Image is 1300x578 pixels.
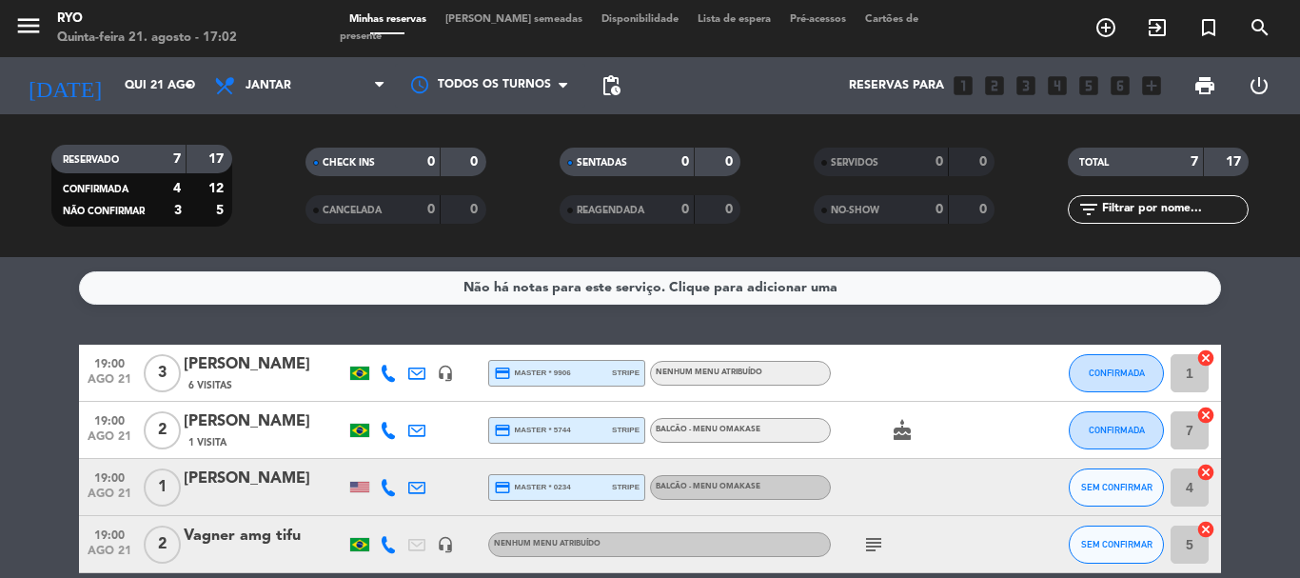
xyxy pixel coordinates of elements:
strong: 3 [174,204,182,217]
span: SERVIDOS [831,158,878,168]
span: CHECK INS [323,158,375,168]
span: REAGENDADA [577,206,644,215]
strong: 0 [725,203,737,216]
span: ago 21 [86,430,133,452]
span: Disponibilidade [592,14,688,25]
div: Não há notas para este serviço. Clique para adicionar uma [463,277,837,299]
i: looks_3 [1014,73,1038,98]
span: ago 21 [86,488,133,509]
div: [PERSON_NAME] [184,409,345,434]
span: BALCÃO - Menu Omakase [656,483,760,490]
span: 1 [144,468,181,507]
i: headset_mic [437,536,454,553]
strong: 0 [470,203,482,216]
strong: 17 [208,152,227,166]
strong: 17 [1226,155,1245,169]
span: 2 [144,526,181,564]
i: credit_card [494,422,511,439]
span: stripe [612,424,640,436]
div: [PERSON_NAME] [184,467,345,491]
i: credit_card [494,365,511,382]
i: credit_card [494,479,511,496]
strong: 0 [936,203,943,216]
span: Pré-acessos [780,14,856,25]
span: BALCÃO - Menu Omakase [656,426,760,433]
strong: 12 [208,182,227,195]
strong: 0 [979,155,991,169]
span: NO-SHOW [831,206,879,215]
strong: 0 [725,155,737,169]
span: Minhas reservas [340,14,436,25]
span: Lista de espera [688,14,780,25]
i: looks_two [982,73,1007,98]
span: 2 [144,411,181,449]
span: SEM CONFIRMAR [1081,482,1152,492]
strong: 0 [427,155,435,169]
strong: 4 [173,182,181,195]
strong: 0 [470,155,482,169]
i: menu [14,11,43,40]
i: filter_list [1077,198,1100,221]
i: search [1249,16,1271,39]
i: looks_4 [1045,73,1070,98]
div: Ryo [57,10,237,29]
div: Vagner amg tifu [184,524,345,548]
span: 6 Visitas [188,378,232,393]
i: turned_in_not [1197,16,1220,39]
span: master * 0234 [494,479,571,496]
strong: 0 [936,155,943,169]
span: stripe [612,481,640,493]
span: Jantar [246,79,291,92]
div: LOG OUT [1231,57,1286,114]
i: subject [862,533,885,556]
i: add_box [1139,73,1164,98]
span: Reservas para [849,79,944,92]
i: cancel [1196,520,1215,539]
i: cancel [1196,463,1215,482]
strong: 0 [427,203,435,216]
span: CONFIRMADA [63,185,128,194]
strong: 0 [979,203,991,216]
i: cancel [1196,349,1215,368]
span: print [1193,74,1216,97]
i: exit_to_app [1146,16,1169,39]
span: CONFIRMADA [1089,368,1145,378]
span: TOTAL [1079,158,1109,168]
i: [DATE] [14,65,115,107]
strong: 7 [1191,155,1198,169]
strong: 0 [681,203,689,216]
span: SENTADAS [577,158,627,168]
span: master * 9906 [494,365,571,382]
i: headset_mic [437,365,454,382]
span: RESERVADO [63,155,119,165]
i: cake [891,419,914,442]
strong: 5 [216,204,227,217]
span: pending_actions [600,74,622,97]
span: Nenhum menu atribuído [494,540,601,548]
span: [PERSON_NAME] semeadas [436,14,592,25]
i: power_settings_new [1248,74,1270,97]
input: Filtrar por nome... [1100,199,1248,220]
span: 3 [144,354,181,392]
span: 19:00 [86,466,133,488]
div: Quinta-feira 21. agosto - 17:02 [57,29,237,48]
span: 19:00 [86,409,133,430]
div: [PERSON_NAME] [184,352,345,377]
span: NÃO CONFIRMAR [63,207,145,216]
strong: 7 [173,152,181,166]
i: looks_5 [1076,73,1101,98]
span: SEM CONFIRMAR [1081,539,1152,549]
span: CANCELADA [323,206,382,215]
i: looks_6 [1108,73,1133,98]
i: cancel [1196,406,1215,425]
i: looks_one [951,73,975,98]
span: 19:00 [86,351,133,373]
span: Nenhum menu atribuído [656,369,762,376]
strong: 0 [681,155,689,169]
span: stripe [612,367,640,379]
i: add_circle_outline [1094,16,1117,39]
span: CONFIRMADA [1089,425,1145,435]
span: Cartões de presente [340,14,918,42]
span: 1 Visita [188,435,227,450]
i: arrow_drop_down [177,74,200,97]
